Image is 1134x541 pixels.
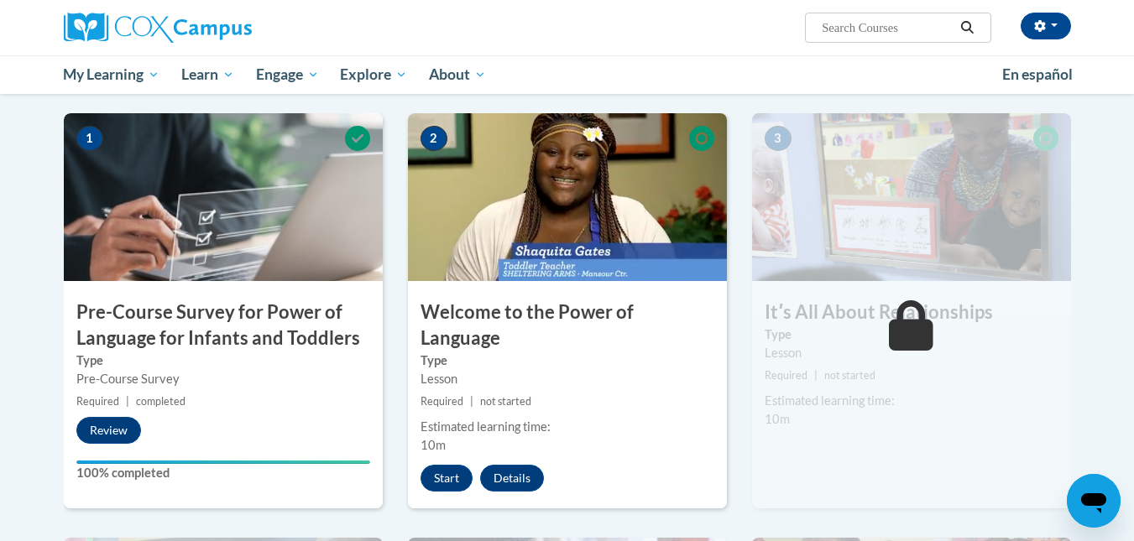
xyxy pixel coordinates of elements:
span: completed [136,395,186,408]
button: Start [421,465,473,492]
span: not started [824,369,875,382]
div: Main menu [39,55,1096,94]
button: Review [76,417,141,444]
a: Cox Campus [64,13,383,43]
label: Type [76,351,370,370]
span: Required [421,395,463,408]
label: 100% completed [76,464,370,482]
div: Estimated learning time: [421,418,714,436]
input: Search Courses [820,18,954,38]
span: | [814,369,818,382]
a: About [418,55,497,94]
span: Learn [181,65,234,85]
div: Estimated learning time: [765,392,1058,410]
div: Pre-Course Survey [76,370,370,388]
span: 1 [76,126,103,151]
span: | [126,395,129,408]
label: Type [421,351,714,370]
button: Details [480,465,544,492]
span: En español [1002,65,1073,83]
div: Your progress [76,460,370,464]
div: Lesson [421,370,714,388]
button: Account Settings [1021,13,1071,39]
a: En español [991,57,1084,92]
span: Required [765,369,807,382]
span: Engage [256,65,319,85]
h3: Welcome to the Power of Language [408,299,727,351]
h3: Pre-Course Survey for Power of Language for Infants and Toddlers [64,299,383,351]
a: Engage [245,55,330,94]
img: Course Image [752,113,1071,281]
img: Cox Campus [64,13,252,43]
span: Explore [340,65,407,85]
span: 10m [765,412,790,426]
span: 10m [421,438,446,452]
span: | [470,395,473,408]
div: Lesson [765,344,1058,362]
a: My Learning [53,55,171,94]
span: 3 [765,126,792,151]
span: Required [76,395,119,408]
a: Learn [170,55,245,94]
img: Course Image [64,113,383,281]
span: not started [480,395,531,408]
span: 2 [421,126,447,151]
button: Search [954,18,980,38]
span: About [429,65,486,85]
img: Course Image [408,113,727,281]
span: My Learning [63,65,159,85]
label: Type [765,325,1058,344]
iframe: Button to launch messaging window, conversation in progress [1067,474,1121,528]
a: Explore [329,55,418,94]
h3: Itʹs All About Relationships [752,299,1071,325]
